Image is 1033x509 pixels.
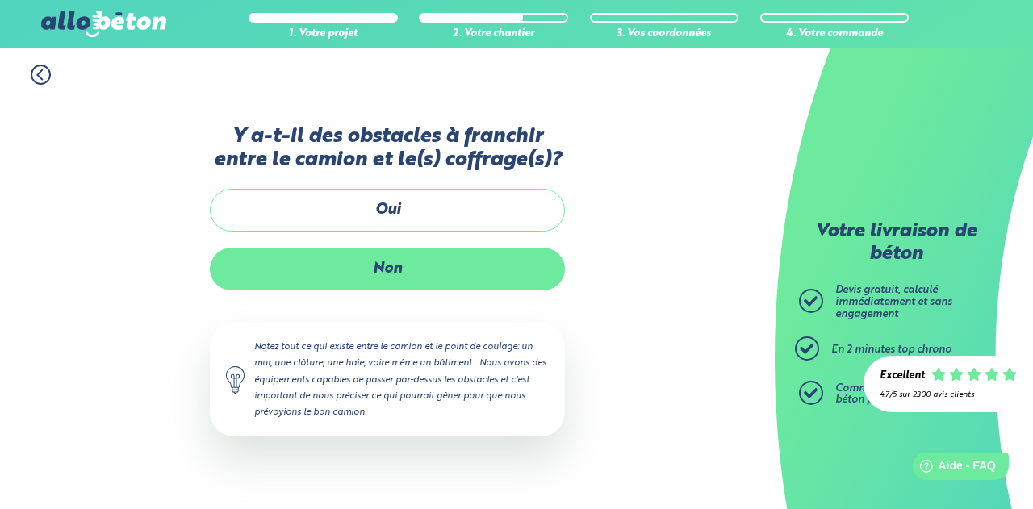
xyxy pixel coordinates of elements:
div: 1. Votre projet [249,28,398,40]
iframe: Help widget launcher [889,446,1015,491]
label: Y a-t-il des obstacles à franchir entre le camion et le(s) coffrage(s)? [210,125,565,173]
label: Non [210,248,565,290]
label: Oui [210,189,565,232]
div: 4. Votre commande [760,28,910,40]
span: En 2 minutes top chrono [831,344,951,355]
div: 4.7/5 sur 2300 avis clients [880,390,1017,399]
div: Notez tout ce qui existe entre le camion et le point de coulage: un mur, une clôture, une haie, v... [210,323,565,436]
span: Devis gratuit, calculé immédiatement et sans engagement [835,285,952,319]
p: Votre livraison de béton [803,221,989,265]
div: 2. Votre chantier [419,28,568,40]
div: Excellent [880,370,925,382]
img: allobéton [41,11,165,37]
div: 3. Vos coordonnées [590,28,739,40]
span: Commandez ensuite votre béton prêt à l'emploi [835,383,964,406]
